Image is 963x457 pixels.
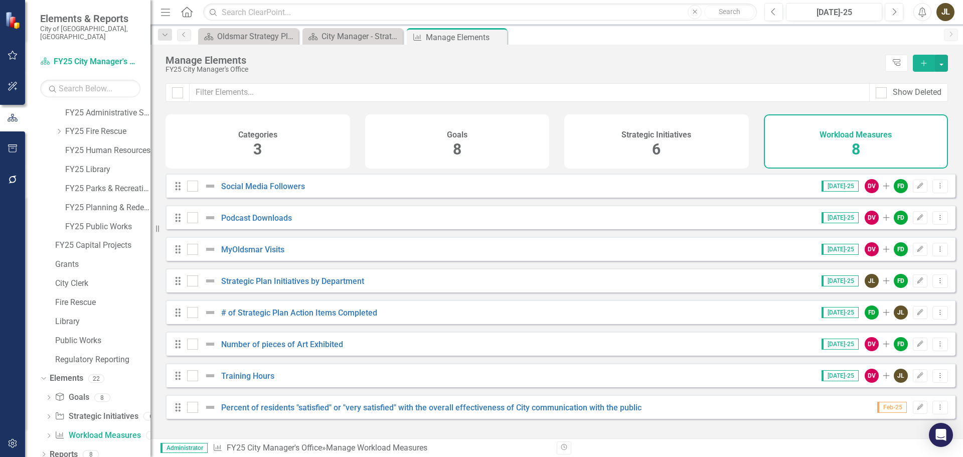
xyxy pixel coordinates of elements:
[203,4,757,21] input: Search ClearPoint...
[217,30,296,43] div: Oldsmar Strategy Plan
[221,245,284,254] a: MyOldsmar Visits
[166,66,880,73] div: FY25 City Manager's Office
[238,130,277,139] h4: Categories
[65,183,150,195] a: FY25 Parks & Recreation
[221,182,305,191] a: Social Media Followers
[221,213,292,223] a: Podcast Downloads
[204,243,216,255] img: Not Defined
[204,275,216,287] img: Not Defined
[221,340,343,349] a: Number of pieces of Art Exhibited
[929,423,953,447] div: Open Intercom Messenger
[40,56,140,68] a: FY25 City Manager's Office
[201,30,296,43] a: Oldsmar Strategy Plan
[5,11,24,30] img: ClearPoint Strategy
[822,307,859,318] span: [DATE]-25
[55,411,138,422] a: Strategic Initiatives
[894,274,908,288] div: FD
[55,240,150,251] a: FY25 Capital Projects
[55,259,150,270] a: Grants
[893,87,941,98] div: Show Deleted
[305,30,400,43] a: City Manager - Strategic Plan
[55,335,150,347] a: Public Works
[40,25,140,41] small: City of [GEOGRAPHIC_DATA], [GEOGRAPHIC_DATA]
[820,130,892,139] h4: Workload Measures
[822,212,859,223] span: [DATE]-25
[204,370,216,382] img: Not Defined
[65,164,150,176] a: FY25 Library
[55,316,150,328] a: Library
[204,307,216,319] img: Not Defined
[204,180,216,192] img: Not Defined
[789,7,879,19] div: [DATE]-25
[55,354,150,366] a: Regulatory Reporting
[213,442,549,454] div: » Manage Workload Measures
[822,339,859,350] span: [DATE]-25
[204,338,216,350] img: Not Defined
[221,276,364,286] a: Strategic Plan Initiatives by Department
[786,3,882,21] button: [DATE]-25
[426,31,505,44] div: Manage Elements
[822,244,859,255] span: [DATE]-25
[322,30,400,43] div: City Manager - Strategic Plan
[894,337,908,351] div: FD
[652,140,661,158] span: 6
[40,13,140,25] span: Elements & Reports
[865,211,879,225] div: DV
[55,278,150,289] a: City Clerk
[221,403,641,412] a: Percent of residents "satisfied" or "very satisfied" with the overall effectiveness of City commu...
[204,401,216,413] img: Not Defined
[822,275,859,286] span: [DATE]-25
[65,221,150,233] a: FY25 Public Works
[852,140,860,158] span: 8
[894,242,908,256] div: FD
[88,374,104,383] div: 22
[894,211,908,225] div: FD
[894,369,908,383] div: JL
[50,373,83,384] a: Elements
[865,242,879,256] div: DV
[227,443,322,452] a: FY25 City Manager's Office
[166,55,880,66] div: Manage Elements
[447,130,467,139] h4: Goals
[55,430,140,441] a: Workload Measures
[65,202,150,214] a: FY25 Planning & Redevelopment
[822,370,859,381] span: [DATE]-25
[894,306,908,320] div: JL
[221,308,377,318] a: # of Strategic Plan Action Items Completed
[865,306,879,320] div: FD
[894,179,908,193] div: FD
[65,126,150,137] a: FY25 Fire Rescue
[621,130,691,139] h4: Strategic Initiatives
[65,145,150,157] a: FY25 Human Resources
[143,412,159,421] div: 6
[204,212,216,224] img: Not Defined
[94,393,110,402] div: 8
[877,402,907,413] span: Feb-25
[936,3,954,21] button: JL
[55,392,89,403] a: Goals
[40,80,140,97] input: Search Below...
[146,431,162,440] div: 8
[160,443,208,453] span: Administrator
[65,107,150,119] a: FY25 Administrative Services
[55,297,150,309] a: Fire Rescue
[189,83,870,102] input: Filter Elements...
[253,140,262,158] span: 3
[822,181,859,192] span: [DATE]-25
[719,8,740,16] span: Search
[221,371,274,381] a: Training Hours
[865,274,879,288] div: JL
[865,337,879,351] div: DV
[704,5,754,19] button: Search
[865,369,879,383] div: DV
[865,179,879,193] div: DV
[453,140,461,158] span: 8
